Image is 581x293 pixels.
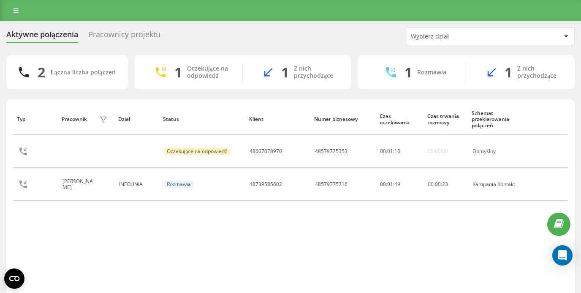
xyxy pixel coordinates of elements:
[250,181,282,187] div: 48739585602
[387,148,393,155] span: 01
[249,116,307,122] div: Klient
[442,181,448,188] span: 23
[118,116,155,122] div: Dział
[394,148,400,155] span: 16
[294,65,339,79] div: Z nich przychodzące
[427,113,464,126] div: Czas trwania rozmowy
[428,181,434,188] span: 00
[50,69,115,76] div: Łączna liczba połączeń
[315,148,348,154] div: 48579775353
[163,148,230,155] div: Oczekujące na odpowiedź
[119,181,155,187] div: INFOLINIA
[62,116,87,122] div: Pracownik
[417,69,446,76] div: Rozmawia
[472,110,519,129] div: Schemat przekierowania połączeń
[163,116,241,122] div: Status
[163,181,194,188] div: Rozmawia
[281,64,289,80] div: 1
[250,148,282,154] div: 48607078970
[315,181,348,187] div: 48579775716
[380,113,419,126] div: Czas oczekiwania
[552,245,573,266] div: Open Intercom Messenger
[4,268,24,289] button: Open CMP widget
[505,64,512,80] div: 1
[6,30,78,43] div: Aktywne połączenia
[428,148,448,154] div: 00:00:00
[88,30,160,43] div: Pracownicy projektu
[380,181,418,187] div: 00:01:49
[174,64,182,80] div: 1
[472,148,519,154] div: Domyślny
[380,148,400,154] div: : :
[187,65,230,79] div: Oczekujące na odpowiedź
[314,116,372,122] div: Numer biznesowy
[435,181,441,188] span: 00
[472,181,519,187] div: Kampania Kontakt
[38,64,45,80] div: 2
[62,178,98,191] div: [PERSON_NAME]
[411,33,512,40] div: Wybierz dział
[17,116,54,122] div: Typ
[380,148,386,155] span: 00
[517,65,562,79] div: Z nich przychodzące
[405,64,412,80] div: 1
[428,181,448,187] div: : :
